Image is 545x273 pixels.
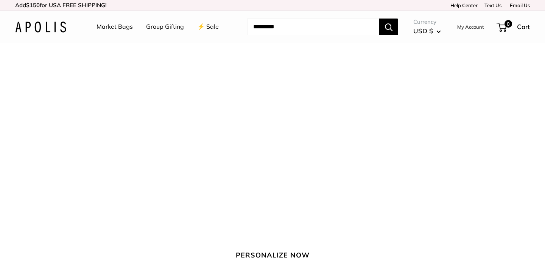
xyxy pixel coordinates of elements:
[97,21,133,33] a: Market Bags
[224,246,321,264] a: Personalize Now
[497,21,530,33] a: 0 Cart
[413,27,433,35] span: USD $
[517,23,530,31] span: Cart
[247,19,379,35] input: Search...
[146,21,184,33] a: Group Gifting
[413,25,441,37] button: USD $
[484,2,501,8] a: Text Us
[15,22,66,33] img: Apolis
[26,2,40,9] span: $150
[15,195,530,223] h1: The Original Market Bag
[507,2,530,8] a: Email Us
[379,19,398,35] button: Search
[197,21,219,33] a: ⚡️ Sale
[448,2,478,8] a: Help Center
[413,17,441,27] span: Currency
[457,22,484,31] a: My Account
[149,226,396,237] p: Artisan market bags, individually personalized, next day shipping
[505,20,512,28] span: 0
